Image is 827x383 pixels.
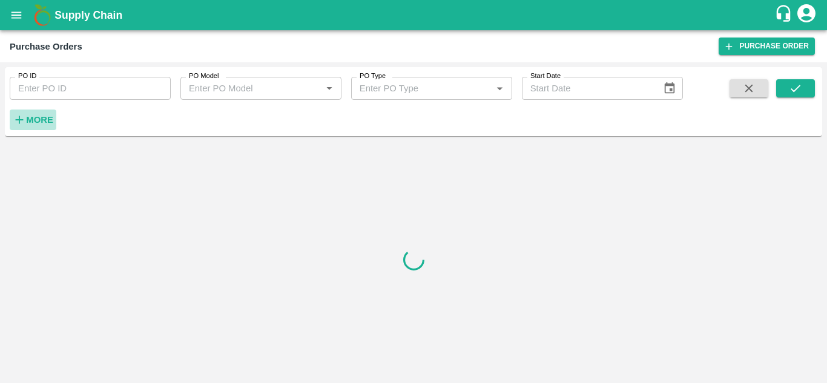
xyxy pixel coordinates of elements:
input: Enter PO ID [10,77,171,100]
button: Open [492,80,507,96]
label: PO ID [18,71,36,81]
strong: More [26,115,53,125]
button: More [10,110,56,130]
button: Open [321,80,337,96]
b: Supply Chain [54,9,122,21]
button: Choose date [658,77,681,100]
div: Purchase Orders [10,39,82,54]
div: customer-support [774,4,796,26]
label: PO Model [189,71,219,81]
div: account of current user [796,2,817,28]
input: Enter PO Type [355,80,489,96]
input: Start Date [522,77,654,100]
label: PO Type [360,71,386,81]
a: Supply Chain [54,7,774,24]
button: open drawer [2,1,30,29]
img: logo [30,3,54,27]
a: Purchase Order [719,38,815,55]
input: Enter PO Model [184,80,318,96]
label: Start Date [530,71,561,81]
